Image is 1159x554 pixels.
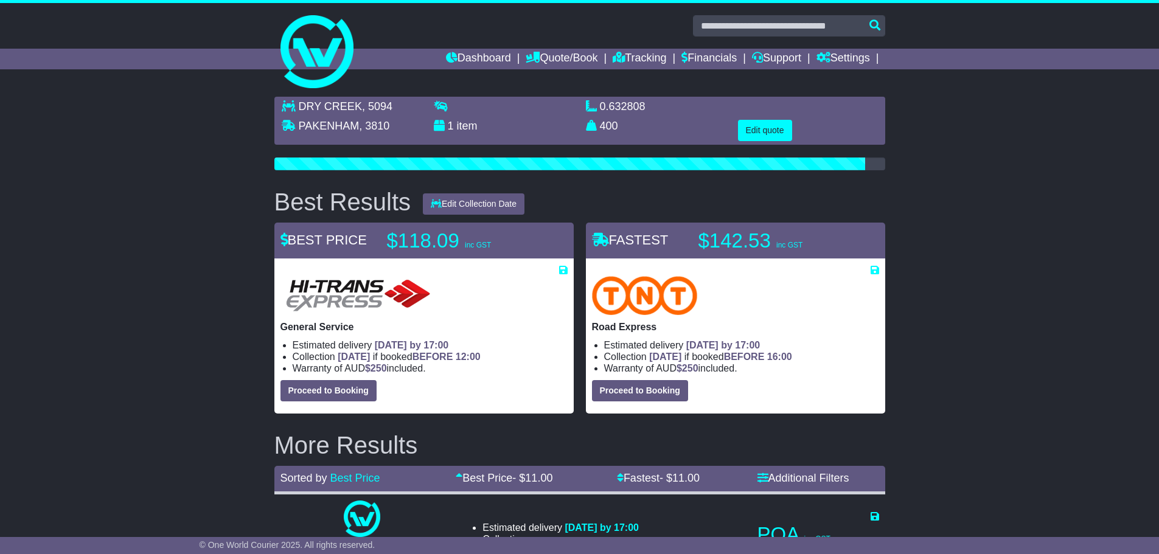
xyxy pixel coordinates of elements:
[344,500,380,537] img: One World Courier: Same Day Nationwide(quotes take 0.5-1 hour)
[592,321,879,333] p: Road Express
[767,351,792,362] span: 16:00
[592,232,669,248] span: FASTEST
[604,351,879,362] li: Collection
[465,241,491,249] span: inc GST
[293,339,568,351] li: Estimated delivery
[423,193,524,215] button: Edit Collection Date
[757,472,849,484] a: Additional Filters
[600,100,646,113] span: 0.632808
[338,351,480,362] span: if booked
[738,120,792,141] button: Edit quote
[617,472,700,484] a: Fastest- $11.00
[600,120,618,132] span: 400
[280,380,377,401] button: Proceed to Booking
[274,432,885,459] h2: More Results
[448,120,454,132] span: 1
[677,363,698,373] span: $
[804,535,830,543] span: inc GST
[604,339,879,351] li: Estimated delivery
[512,472,552,484] span: - $
[686,340,760,350] span: [DATE] by 17:00
[200,540,375,550] span: © One World Courier 2025. All rights reserved.
[365,363,387,373] span: $
[387,229,539,253] p: $118.09
[752,49,801,69] a: Support
[293,351,568,362] li: Collection
[456,472,552,484] a: Best Price- $11.00
[299,120,360,132] span: PAKENHAM
[565,522,639,533] span: [DATE] by 17:00
[698,229,851,253] p: $142.53
[456,351,481,362] span: 12:00
[482,522,639,533] li: Estimated delivery
[268,189,417,215] div: Best Results
[446,49,511,69] a: Dashboard
[525,472,552,484] span: 11.00
[724,351,765,362] span: BEFORE
[299,100,362,113] span: DRY CREEK
[526,49,597,69] a: Quote/Book
[280,321,568,333] p: General Service
[375,340,449,350] span: [DATE] by 17:00
[604,362,879,374] li: Warranty of AUD included.
[660,472,700,484] span: - $
[613,49,666,69] a: Tracking
[371,363,387,373] span: 250
[457,120,478,132] span: item
[293,362,568,374] li: Warranty of AUD included.
[816,49,870,69] a: Settings
[280,232,367,248] span: BEST PRICE
[359,120,389,132] span: , 3810
[482,533,639,545] li: Collection
[338,351,370,362] span: [DATE]
[649,351,792,362] span: if booked
[330,472,380,484] a: Best Price
[776,241,802,249] span: inc GST
[280,472,327,484] span: Sorted by
[681,49,737,69] a: Financials
[592,380,688,401] button: Proceed to Booking
[280,276,436,315] img: HiTrans: General Service
[649,351,681,362] span: [DATE]
[592,276,698,315] img: TNT Domestic: Road Express
[362,100,392,113] span: , 5094
[412,351,453,362] span: BEFORE
[672,472,700,484] span: 11.00
[682,363,698,373] span: 250
[757,522,879,547] p: POA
